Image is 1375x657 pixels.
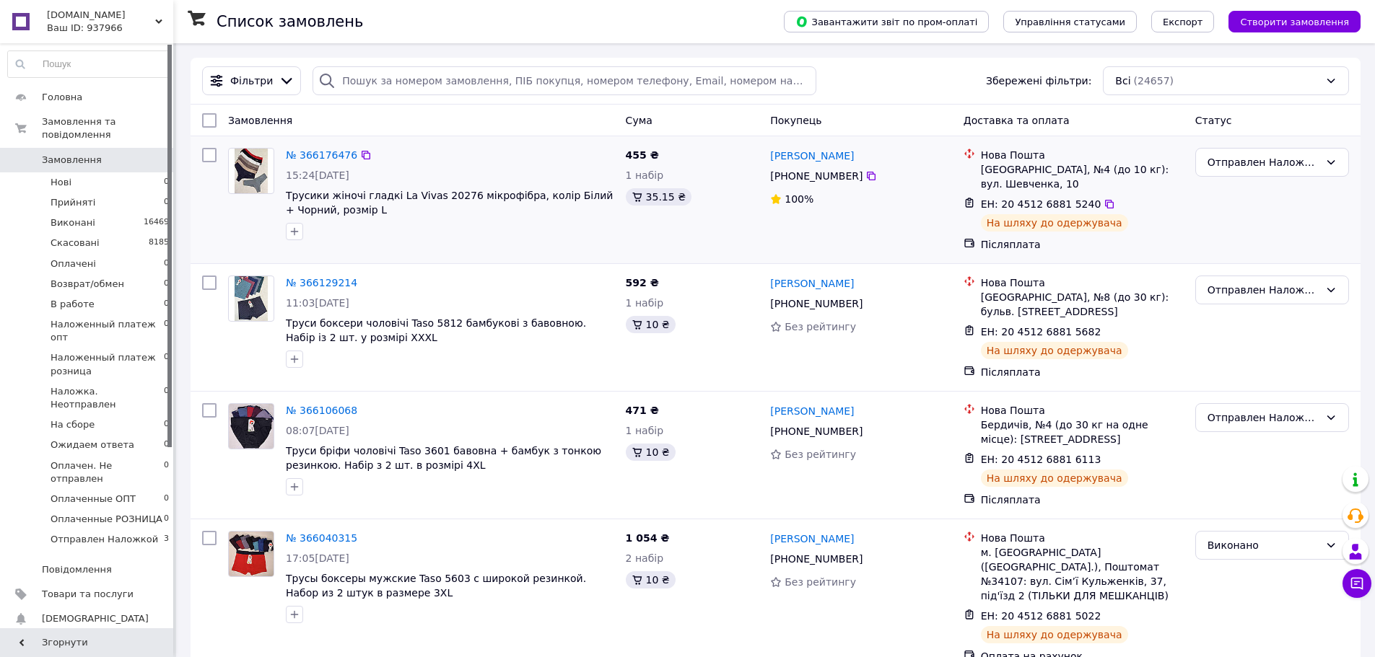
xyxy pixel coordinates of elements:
h1: Список замовлень [217,13,363,30]
button: Завантажити звіт по пром-оплаті [784,11,989,32]
span: Нові [51,176,71,189]
span: [PHONE_NUMBER] [770,298,863,309]
a: № 366040315 [286,532,357,544]
span: Товари та послуги [42,588,134,601]
span: Возврат/обмен [51,278,124,291]
span: Замовлення та повідомлення [42,115,173,141]
a: Трусы боксеры мужские Taso 5603 с широкой резинкой. Набор из 2 штук в размере 3XL [286,573,586,599]
span: 3 [164,533,169,546]
span: Статус [1195,115,1232,126]
span: 2 набір [626,552,664,564]
span: Без рейтингу [785,449,856,460]
input: Пошук [8,51,170,77]
span: Замовлення [42,154,102,167]
div: Післяплата [981,237,1184,252]
div: Нова Пошта [981,148,1184,162]
span: Ожидаем ответа [51,438,134,451]
span: Виконані [51,216,95,229]
div: 10 ₴ [626,571,676,588]
div: На шляху до одержувача [981,342,1128,359]
button: Чат з покупцем [1343,569,1371,598]
span: [DEMOGRAPHIC_DATA] [42,612,149,625]
button: Експорт [1151,11,1215,32]
span: Управління статусами [1015,17,1125,27]
div: На шляху до одержувача [981,214,1128,232]
a: Фото товару [228,148,274,194]
span: 0 [164,298,169,311]
span: 11:03[DATE] [286,297,349,309]
span: ЕН: 20 4512 6881 5682 [981,326,1101,338]
span: Без рейтингу [785,576,856,588]
span: [PHONE_NUMBER] [770,170,863,182]
span: Збережені фільтри: [986,74,1091,88]
span: Оплаченные РОЗНИЦА [51,513,162,526]
span: Прийняті [51,196,95,209]
span: Наложенный платеж розница [51,351,164,377]
a: [PERSON_NAME] [770,276,854,291]
img: Фото товару [229,532,274,576]
a: Фото товару [228,275,274,322]
div: Виконано [1208,537,1319,553]
a: Трусики жіночі гладкі La Vivas 20276 мікрофібра, колір Білий + Чорний, розмір L [286,190,613,216]
span: [PHONE_NUMBER] [770,425,863,437]
span: ЕН: 20 4512 6881 5240 [981,198,1101,210]
a: Труси боксери чоловічі Taso 5812 бамбукові з бавовною. Набір із 2 шт. у розмірі XXXL [286,317,586,343]
span: 455 ₴ [626,149,659,161]
span: 0 [164,459,169,485]
a: Фото товару [228,403,274,449]
span: Оплаченные ОПТ [51,493,136,506]
div: 35.15 ₴ [626,188,691,206]
span: 0 [164,418,169,431]
div: Ваш ID: 937966 [47,22,173,35]
span: Наложенный платеж опт [51,318,164,344]
span: (24657) [1134,75,1174,87]
a: [PERSON_NAME] [770,149,854,163]
span: В работе [51,298,95,311]
div: Отправлен Наложкой [1208,154,1319,170]
a: № 366129214 [286,277,357,288]
span: Фільтри [230,74,273,88]
span: 0 [164,196,169,209]
input: Пошук за номером замовлення, ПІБ покупця, номером телефону, Email, номером накладної [313,66,816,95]
span: 1 набір [626,297,664,309]
span: Експорт [1163,17,1203,27]
div: Нова Пошта [981,275,1184,290]
span: 100% [785,193,813,205]
span: 0 [164,493,169,506]
span: Cума [626,115,652,126]
div: Бердичів, №4 (до 30 кг на одне місце): [STREET_ADDRESS] [981,418,1184,446]
span: Без рейтингу [785,321,856,332]
span: Доставка та оплата [964,115,1070,126]
span: 1 набір [626,169,664,181]
button: Створити замовлення [1228,11,1361,32]
img: Фото товару [235,276,269,321]
span: sez-on.com [47,9,155,22]
span: Завантажити звіт по пром-оплаті [795,15,977,28]
span: Замовлення [228,115,292,126]
span: 0 [164,351,169,377]
div: Післяплата [981,365,1184,379]
span: 08:07[DATE] [286,425,349,436]
span: На сборе [51,418,95,431]
div: 10 ₴ [626,444,676,461]
div: На шляху до одержувача [981,469,1128,487]
span: Оплачен. Не отправлен [51,459,164,485]
a: № 366176476 [286,149,357,161]
span: 8185 [149,237,169,250]
div: Нова Пошта [981,531,1184,545]
span: 1 054 ₴ [626,532,670,544]
span: Всі [1115,74,1130,88]
span: Оплачені [51,257,96,270]
span: Головна [42,91,82,104]
img: Фото товару [235,149,269,193]
span: [PHONE_NUMBER] [770,553,863,565]
span: Отправлен Наложкой [51,533,158,546]
button: Управління статусами [1003,11,1137,32]
span: Повідомлення [42,563,112,576]
span: 1 набір [626,425,664,436]
a: [PERSON_NAME] [770,404,854,418]
a: Фото товару [228,531,274,577]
